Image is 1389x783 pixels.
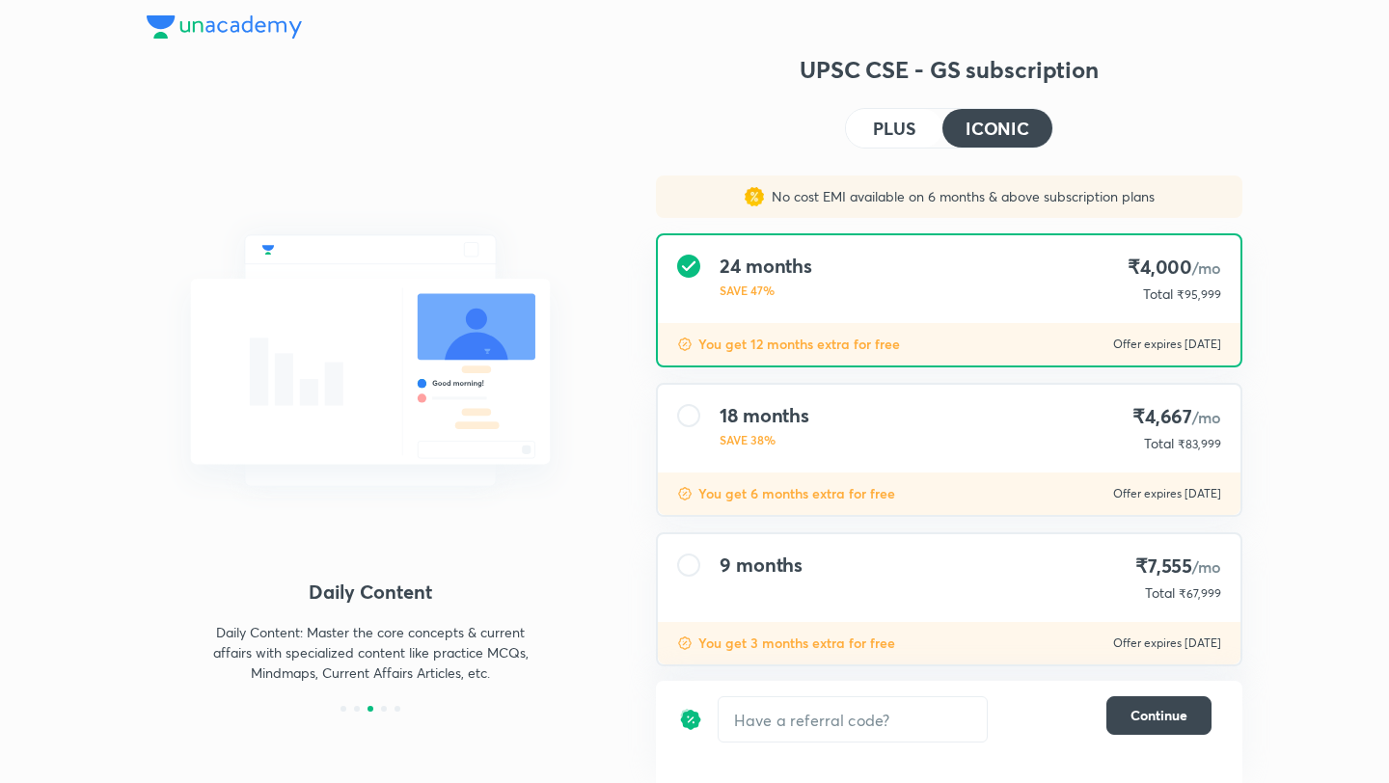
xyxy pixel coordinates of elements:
p: Total [1145,583,1175,603]
p: To be paid as a one-time payment [640,682,1258,697]
img: discount [677,337,693,352]
p: SAVE 47% [720,282,812,299]
img: chat_with_educator_6cb3c64761.svg [147,193,594,528]
span: /mo [1192,556,1221,577]
h3: UPSC CSE - GS subscription [656,54,1242,85]
p: You get 6 months extra for free [698,484,895,503]
p: Offer expires [DATE] [1113,635,1221,651]
img: discount [677,635,693,651]
h4: ₹4,000 [1128,255,1221,281]
img: sales discount [745,187,764,206]
h4: 9 months [720,553,803,577]
span: ₹95,999 [1177,287,1221,302]
span: ₹83,999 [1178,437,1221,451]
p: Daily Content: Master the core concepts & current affairs with specialized content like practice ... [203,622,538,683]
h4: Daily Content [147,578,594,607]
p: You get 12 months extra for free [698,335,900,354]
img: discount [679,696,702,742]
button: ICONIC [942,109,1052,148]
img: discount [677,486,693,501]
h4: ₹7,555 [1135,553,1221,580]
span: Continue [1130,706,1187,725]
span: /mo [1192,407,1221,427]
input: Have a referral code? [719,697,987,742]
button: PLUS [846,109,942,148]
p: No cost EMI available on 6 months & above subscription plans [764,187,1155,206]
p: Offer expires [DATE] [1113,486,1221,501]
span: ₹67,999 [1179,586,1221,601]
img: Company Logo [147,15,302,39]
span: /mo [1192,257,1221,278]
p: Total [1144,434,1174,453]
h4: 24 months [720,255,812,278]
p: Offer expires [DATE] [1113,337,1221,352]
h4: ICONIC [966,120,1029,137]
p: SAVE 38% [720,431,809,448]
p: You get 3 months extra for free [698,634,895,653]
h4: PLUS [873,120,915,137]
h4: 18 months [720,404,809,427]
h4: ₹4,667 [1132,404,1221,430]
p: Total [1143,284,1173,304]
button: Continue [1106,696,1212,735]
